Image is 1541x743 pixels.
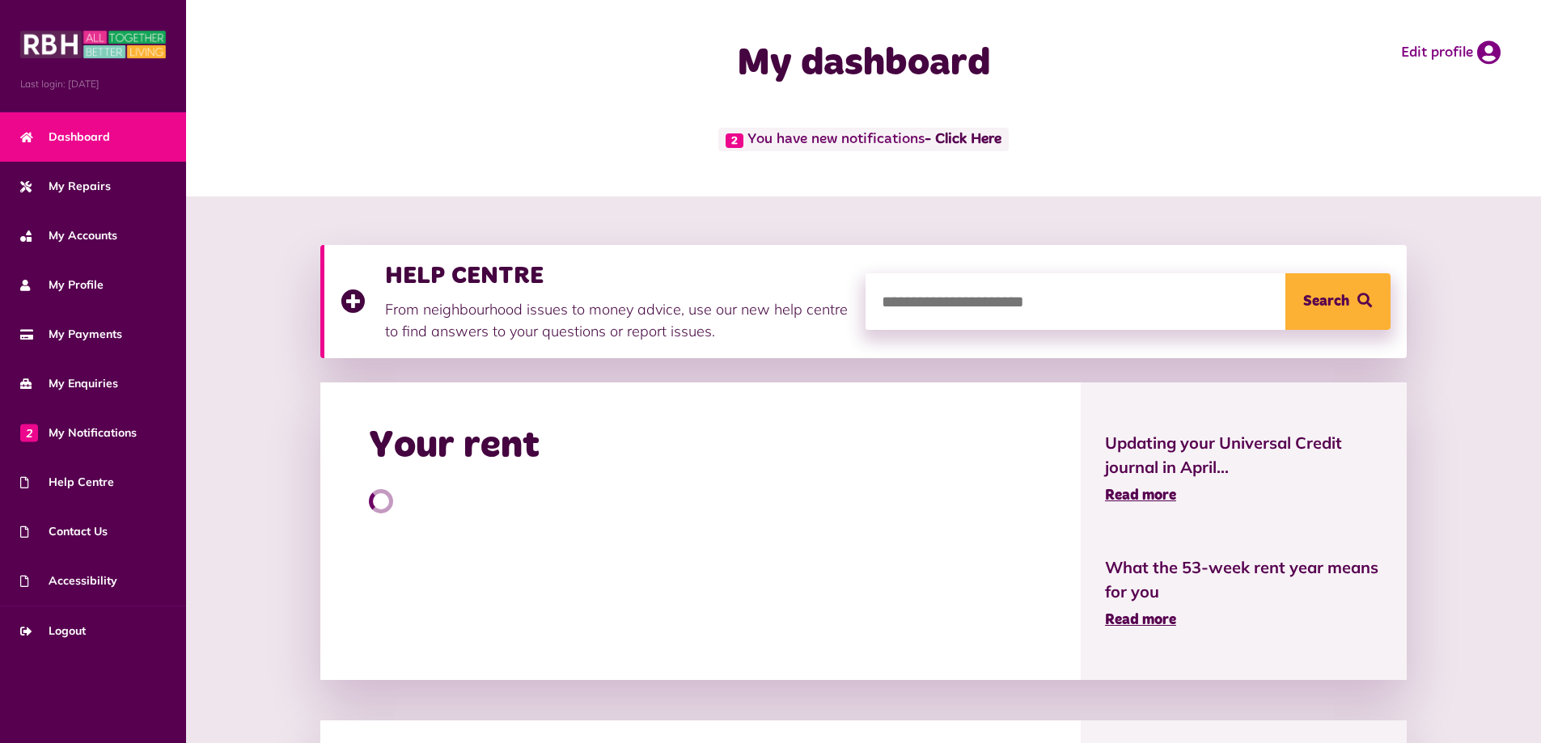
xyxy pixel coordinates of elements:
a: Edit profile [1401,40,1501,65]
img: MyRBH [20,28,166,61]
span: Contact Us [20,523,108,540]
span: Logout [20,623,86,640]
button: Search [1285,273,1391,330]
span: My Repairs [20,178,111,195]
h1: My dashboard [541,40,1187,87]
span: Last login: [DATE] [20,77,166,91]
p: From neighbourhood issues to money advice, use our new help centre to find answers to your questi... [385,298,849,342]
span: Updating your Universal Credit journal in April... [1105,431,1382,479]
span: 2 [20,424,38,441]
span: My Profile [20,277,104,293]
h3: HELP CENTRE [385,261,849,290]
span: My Accounts [20,227,117,244]
a: What the 53-week rent year means for you Read more [1105,555,1382,631]
h2: Your rent [369,423,540,470]
span: Dashboard [20,129,110,146]
span: Search [1303,273,1349,330]
span: My Payments [20,326,122,343]
span: My Enquiries [20,375,118,392]
a: - Click Here [925,133,1001,147]
span: Read more [1105,488,1176,503]
span: Help Centre [20,474,114,491]
span: 2 [726,133,743,148]
a: Updating your Universal Credit journal in April... Read more [1105,431,1382,507]
span: Read more [1105,613,1176,627]
span: You have new notifications [718,128,1008,151]
span: What the 53-week rent year means for you [1105,555,1382,604]
span: Accessibility [20,572,117,589]
span: My Notifications [20,424,137,441]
